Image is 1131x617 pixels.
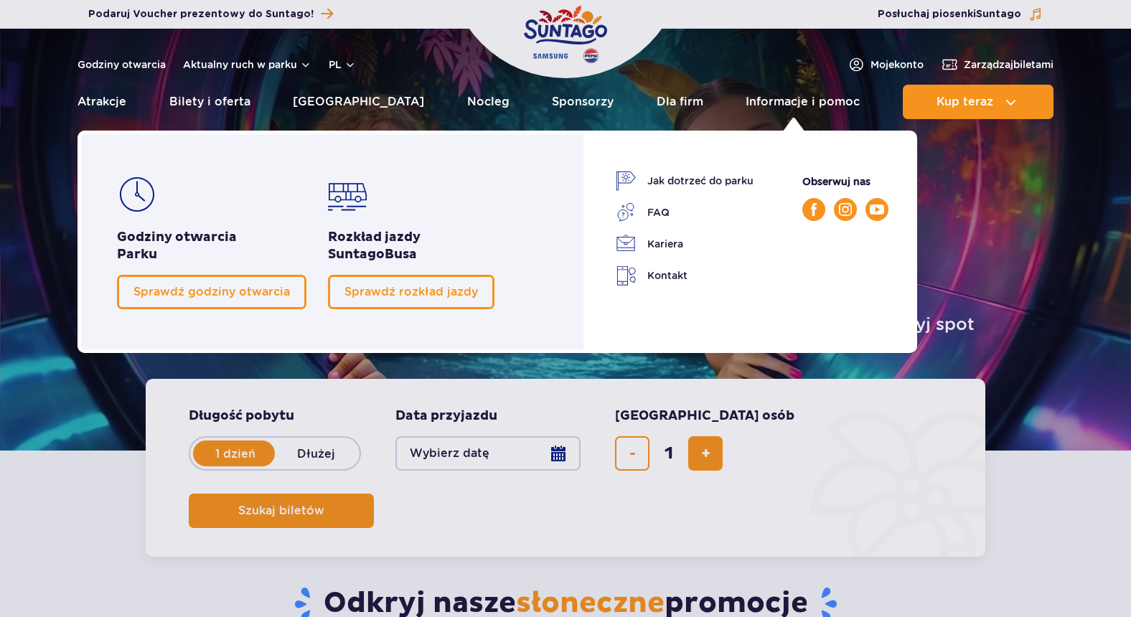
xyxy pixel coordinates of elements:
img: Facebook [811,203,817,216]
a: Nocleg [467,85,510,119]
span: Suntago [328,246,385,263]
img: Instagram [839,203,852,216]
a: Jak dotrzeć do parku [616,171,754,191]
a: Mojekonto [848,56,924,73]
a: Informacje i pomoc [746,85,860,119]
span: Zarządzaj biletami [964,57,1053,72]
a: Sprawdź rozkład jazdy [328,275,494,309]
h2: Godziny otwarcia Parku [117,229,306,263]
button: Aktualny ruch w parku [183,59,311,70]
img: YouTube [870,204,884,215]
button: Kup teraz [903,85,1053,119]
p: Obserwuj nas [802,174,888,189]
a: [GEOGRAPHIC_DATA] [293,85,424,119]
a: Zarządzajbiletami [941,56,1053,73]
a: Sprawdź godziny otwarcia [117,275,306,309]
span: Sprawdź rozkład jazdy [344,285,478,298]
a: Bilety i oferta [169,85,250,119]
h2: Rozkład jazdy Busa [328,229,494,263]
span: Moje konto [870,57,924,72]
a: Kariera [616,234,754,254]
a: Dla firm [657,85,703,119]
a: Kontakt [616,265,754,286]
button: pl [329,57,356,72]
span: Kup teraz [937,95,993,108]
a: Godziny otwarcia [78,57,166,72]
a: FAQ [616,202,754,222]
span: Sprawdź godziny otwarcia [133,285,290,298]
a: Atrakcje [78,85,126,119]
a: Sponsorzy [552,85,614,119]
